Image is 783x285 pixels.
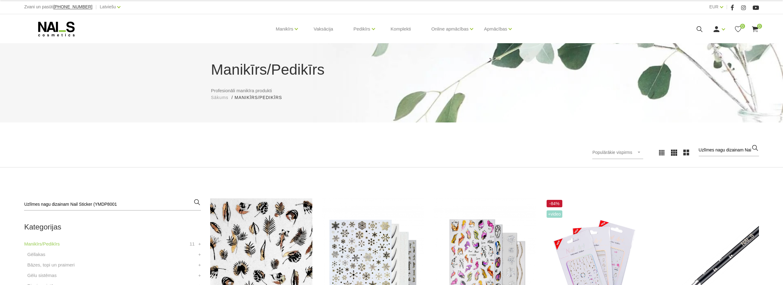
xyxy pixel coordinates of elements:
a: + [198,261,201,269]
li: Manikīrs/Pedikīrs [235,94,288,101]
input: Meklēt produktus ... [24,198,201,211]
span: | [726,3,727,11]
span: Sākums [211,95,229,100]
span: +Video [547,210,563,218]
a: Latviešu [100,3,116,10]
a: Pedikīrs [353,17,370,41]
a: + [198,272,201,279]
a: 0 [751,25,759,33]
a: [PHONE_NUMBER] [53,5,92,9]
a: Gēlu sistēmas [27,272,56,279]
a: Manikīrs/Pedikīrs [24,240,60,248]
a: EUR [709,3,718,10]
h1: Manikīrs/Pedikīrs [211,59,572,81]
a: Online apmācības [431,17,469,41]
div: Profesionāli manikīra produkti [206,59,577,101]
span: | [95,3,97,11]
a: 0 [734,25,742,33]
span: 0 [740,24,745,29]
a: + [198,240,201,248]
a: Sākums [211,94,229,101]
a: Manikīrs [276,17,294,41]
a: Vaksācija [309,14,338,44]
span: -84% [547,200,563,207]
a: Bāzes, topi un praimeri [27,261,74,269]
a: + [198,251,201,258]
input: Meklēt produktus ... [699,144,759,156]
div: Zvani un pasūti [24,3,92,11]
a: Komplekti [386,14,416,44]
span: 11 [190,240,195,248]
h2: Kategorijas [24,223,201,231]
span: [PHONE_NUMBER] [53,4,92,9]
a: Gēllakas [27,251,45,258]
span: Populārākie vispirms [592,150,632,155]
span: 0 [757,24,762,29]
a: Apmācības [484,17,507,41]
